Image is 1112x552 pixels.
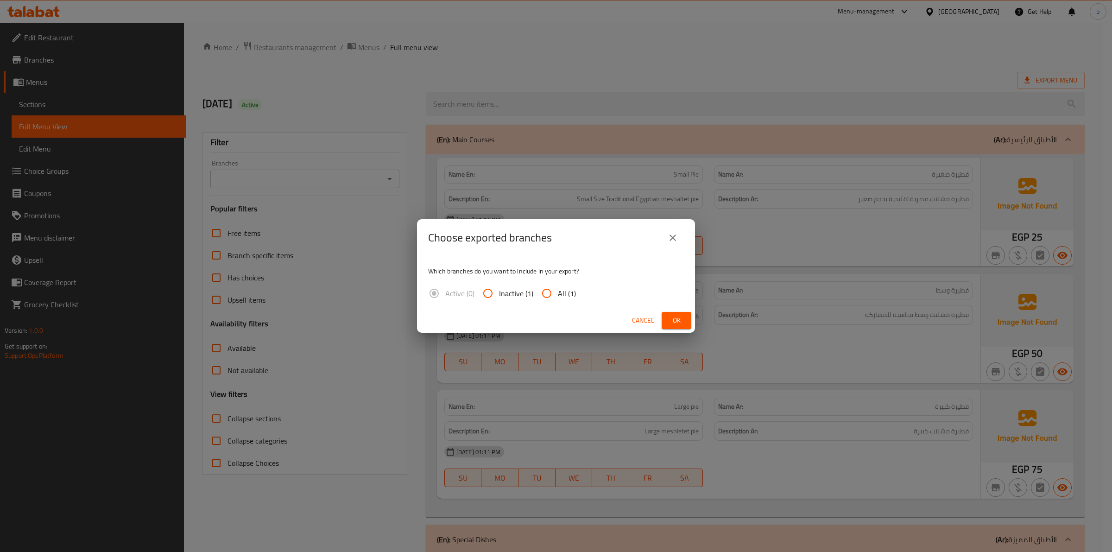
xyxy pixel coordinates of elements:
[662,312,691,329] button: Ok
[662,227,684,249] button: close
[669,315,684,326] span: Ok
[632,315,654,326] span: Cancel
[428,266,684,276] p: Which branches do you want to include in your export?
[558,288,576,299] span: All (1)
[499,288,533,299] span: Inactive (1)
[445,288,474,299] span: Active (0)
[628,312,658,329] button: Cancel
[428,230,552,245] h2: Choose exported branches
